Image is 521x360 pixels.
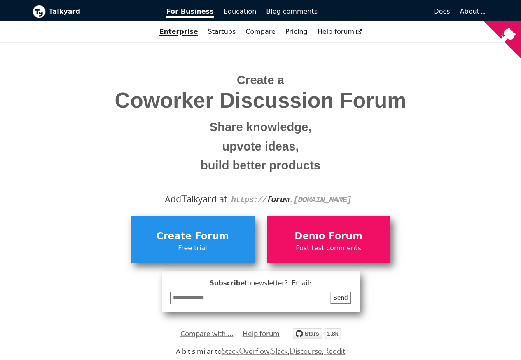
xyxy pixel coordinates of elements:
div: Add alkyard at [39,192,483,206]
a: Star debiki/talkyard on GitHub [293,329,341,341]
span: to newsletter ? Email: [245,280,311,287]
a: Help forum [313,25,367,39]
span: Help forum [318,28,362,35]
small: Share knowledge, [39,118,483,137]
a: Startups [203,25,241,39]
span: Free trial [135,243,250,254]
a: Demo ForumPost test comments [267,216,390,263]
code: https:// . [DOMAIN_NAME] [231,195,351,205]
span: Create a [237,73,284,87]
a: Pricing [280,25,313,39]
button: Send [330,292,351,304]
a: For Business [161,5,219,19]
span: Coworker Discussion Forum [39,89,483,112]
a: Docs [322,5,455,19]
a: Talkyard logoTalkyard [33,5,155,18]
span: R [324,345,329,356]
a: StackOverflow [222,346,270,356]
a: Compare with ... [180,327,234,340]
small: upvote ideas, [39,137,483,156]
span: Education [224,7,257,15]
span: Subscribe [170,278,351,289]
span: Post test comments [271,243,386,254]
span: For Business [166,7,214,18]
span: D [290,345,296,356]
small: build better products [39,156,483,175]
img: talkyard.svg [293,328,341,339]
span: O [239,345,245,356]
a: Compare [245,28,276,35]
a: Discourse [290,346,322,356]
a: Education [219,5,262,19]
span: Docs [434,7,450,15]
b: Talkyard [49,6,155,17]
a: Slack [271,346,287,356]
span: Create Forum [135,228,250,244]
span: Blog comments [266,7,318,15]
strong: forum [267,195,289,205]
a: About [460,7,484,15]
span: S [222,345,226,356]
span: T [181,191,187,206]
span: S [271,345,276,356]
img: Talkyard logo [33,5,46,18]
a: Help forum [243,327,280,340]
a: Enterprise [154,25,203,39]
a: Reddit [324,346,345,356]
span: Demo Forum [271,228,386,244]
a: Blog comments [261,5,322,19]
a: Create ForumFree trial [131,216,255,263]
